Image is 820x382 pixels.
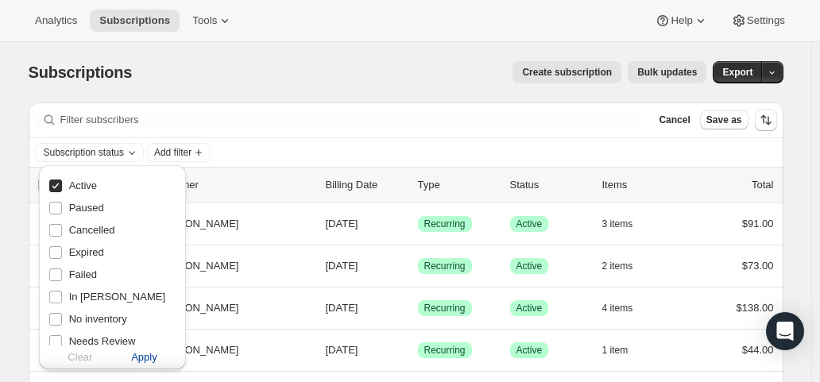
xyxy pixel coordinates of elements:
[602,260,633,272] span: 2 items
[742,344,774,356] span: $44.00
[516,260,543,272] span: Active
[29,64,133,81] span: Subscriptions
[706,114,742,126] span: Save as
[102,345,186,370] button: Apply subscription status filter
[69,313,127,325] span: No inventory
[516,218,543,230] span: Active
[522,66,612,79] span: Create subscription
[628,61,706,83] button: Bulk updates
[602,344,629,357] span: 1 item
[652,110,696,129] button: Cancel
[659,114,690,126] span: Cancel
[62,213,774,235] div: 79780708720[PERSON_NAME][DATE]SuccessRecurringSuccessActive3 items$91.00
[154,216,239,232] span: [PERSON_NAME]
[326,302,358,314] span: [DATE]
[700,110,748,129] button: Save as
[62,255,774,277] div: 79800631664[PERSON_NAME][DATE]SuccessRecurringSuccessActive2 items$73.00
[147,143,211,162] button: Add filter
[637,66,697,79] span: Bulk updates
[755,109,777,131] button: Sort the results
[516,344,543,357] span: Active
[69,291,165,303] span: In [PERSON_NAME]
[424,260,466,272] span: Recurring
[25,10,87,32] button: Analytics
[69,224,115,236] span: Cancelled
[154,258,239,274] span: [PERSON_NAME]
[424,344,466,357] span: Recurring
[90,10,180,32] button: Subscriptions
[99,14,170,27] span: Subscriptions
[145,338,304,363] button: [PERSON_NAME]
[62,339,774,361] div: 79813935472[PERSON_NAME][DATE]SuccessRecurringSuccessActive1 item$44.00
[35,14,77,27] span: Analytics
[145,295,304,321] button: [PERSON_NAME]
[602,302,633,314] span: 4 items
[722,66,752,79] span: Export
[145,211,304,237] button: [PERSON_NAME]
[154,146,191,159] span: Add filter
[516,302,543,314] span: Active
[602,339,646,361] button: 1 item
[424,218,466,230] span: Recurring
[326,177,405,193] p: Billing Date
[69,202,104,214] span: Paused
[424,302,466,314] span: Recurring
[192,14,217,27] span: Tools
[512,61,621,83] button: Create subscription
[326,260,358,272] span: [DATE]
[602,297,651,319] button: 4 items
[44,146,124,159] span: Subscription status
[602,255,651,277] button: 2 items
[752,177,773,193] p: Total
[671,14,692,27] span: Help
[645,10,717,32] button: Help
[766,312,804,350] div: Open Intercom Messenger
[154,342,239,358] span: [PERSON_NAME]
[62,297,774,319] div: 79502672240[PERSON_NAME][DATE]SuccessRecurringSuccessActive4 items$138.00
[69,335,136,347] span: Needs Review
[510,177,590,193] p: Status
[747,14,785,27] span: Settings
[721,10,795,32] button: Settings
[36,144,143,161] button: Subscription status
[742,260,774,272] span: $73.00
[183,10,242,32] button: Tools
[60,109,644,131] input: Filter subscribers
[326,344,358,356] span: [DATE]
[69,179,97,191] span: Active
[602,213,651,235] button: 3 items
[145,253,304,279] button: [PERSON_NAME]
[154,177,313,193] p: Customer
[602,218,633,230] span: 3 items
[602,177,682,193] div: Items
[131,349,157,365] span: Apply
[154,300,239,316] span: [PERSON_NAME]
[62,177,774,193] div: IDCustomerBilling DateTypeStatusItemsTotal
[69,268,97,280] span: Failed
[326,218,358,230] span: [DATE]
[713,61,762,83] button: Export
[742,218,774,230] span: $91.00
[737,302,774,314] span: $138.00
[69,246,104,258] span: Expired
[418,177,497,193] div: Type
